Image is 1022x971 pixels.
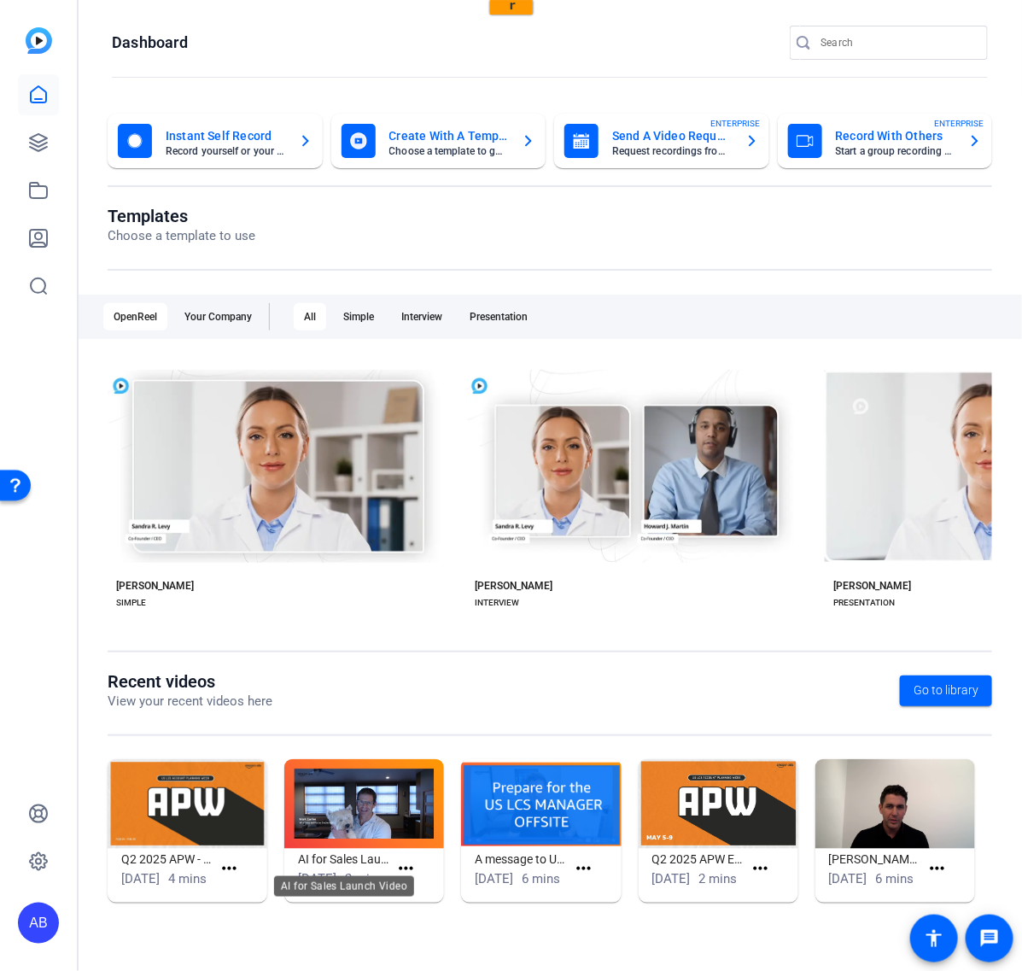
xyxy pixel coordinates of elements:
[833,579,911,593] div: [PERSON_NAME]
[573,858,594,880] mat-icon: more_horiz
[87,7,224,29] input: ASIN, PO, Alias, + more...
[652,849,743,869] h1: Q2 2025 APW End of Week
[274,876,414,897] div: AI for Sales Launch Video
[166,146,285,156] mat-card-subtitle: Record yourself or your screen
[333,303,384,330] div: Simple
[108,226,255,246] p: Choose a template to use
[166,126,285,146] mat-card-title: Instant Self Record
[833,596,895,610] div: PRESENTATION
[108,206,255,226] h1: Templates
[103,303,167,330] div: OpenReel
[121,849,212,869] h1: Q2 2025 APW - [PERSON_NAME]
[750,858,771,880] mat-icon: more_horiz
[522,871,560,886] span: 6 mins
[979,928,1000,949] mat-icon: message
[900,676,992,706] a: Go to library
[711,117,761,130] span: ENTERPRISE
[108,759,267,849] img: Q2 2025 APW - Tanner Elton
[116,579,194,593] div: [PERSON_NAME]
[815,759,975,849] img: Tanner-Elton-Q1-2025-APW-Tanner-Elton-Q1-2025-APW-Tanner-Elton-1739913939869-webcam
[836,146,955,156] mat-card-subtitle: Start a group recording session
[821,32,974,53] input: Search
[699,871,738,886] span: 2 mins
[914,681,978,699] span: Go to library
[612,126,732,146] mat-card-title: Send A Video Request
[475,579,552,593] div: [PERSON_NAME]
[612,146,732,156] mat-card-subtitle: Request recordings from anyone, anywhere
[284,759,444,849] img: AI for Sales Launch Video
[391,303,453,330] div: Interview
[475,849,565,869] h1: A message to US LCS Managers from [PERSON_NAME]
[231,6,312,28] input: ASIN
[829,849,920,869] h1: [PERSON_NAME]-Q1-2025-APW-[PERSON_NAME]-Q1-2025-APW-[PERSON_NAME]-1739913939869-webcam
[829,871,867,886] span: [DATE]
[108,671,272,692] h1: Recent videos
[39,6,61,27] img: blueamy
[331,114,546,168] button: Create With A TemplateChoose a template to get started
[475,871,513,886] span: [DATE]
[108,114,323,168] button: Instant Self RecordRecord yourself or your screen
[652,871,691,886] span: [DATE]
[778,114,993,168] button: Record With OthersStart a group recording sessionENTERPRISE
[18,903,59,944] div: AB
[554,114,769,168] button: Send A Video RequestRequest recordings from anyone, anywhereENTERPRISE
[461,759,621,849] img: A message to US LCS Managers from Tanner Elton
[926,858,948,880] mat-icon: more_horiz
[219,858,240,880] mat-icon: more_horiz
[112,32,188,53] h1: Dashboard
[26,27,52,54] img: blue-gradient.svg
[639,759,798,849] img: Q2 2025 APW End of Week
[934,117,984,130] span: ENTERPRISE
[396,858,418,880] mat-icon: more_horiz
[389,126,509,146] mat-card-title: Create With A Template
[108,692,272,711] p: View your recent videos here
[121,871,160,886] span: [DATE]
[459,303,538,330] div: Presentation
[836,126,955,146] mat-card-title: Record With Others
[116,596,146,610] div: SIMPLE
[389,146,509,156] mat-card-subtitle: Choose a template to get started
[294,303,326,330] div: All
[168,871,207,886] span: 4 mins
[298,849,388,869] h1: AI for Sales Launch Video
[174,303,262,330] div: Your Company
[924,928,944,949] mat-icon: accessibility
[876,871,914,886] span: 6 mins
[312,6,350,28] button: LOAD
[475,596,519,610] div: INTERVIEW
